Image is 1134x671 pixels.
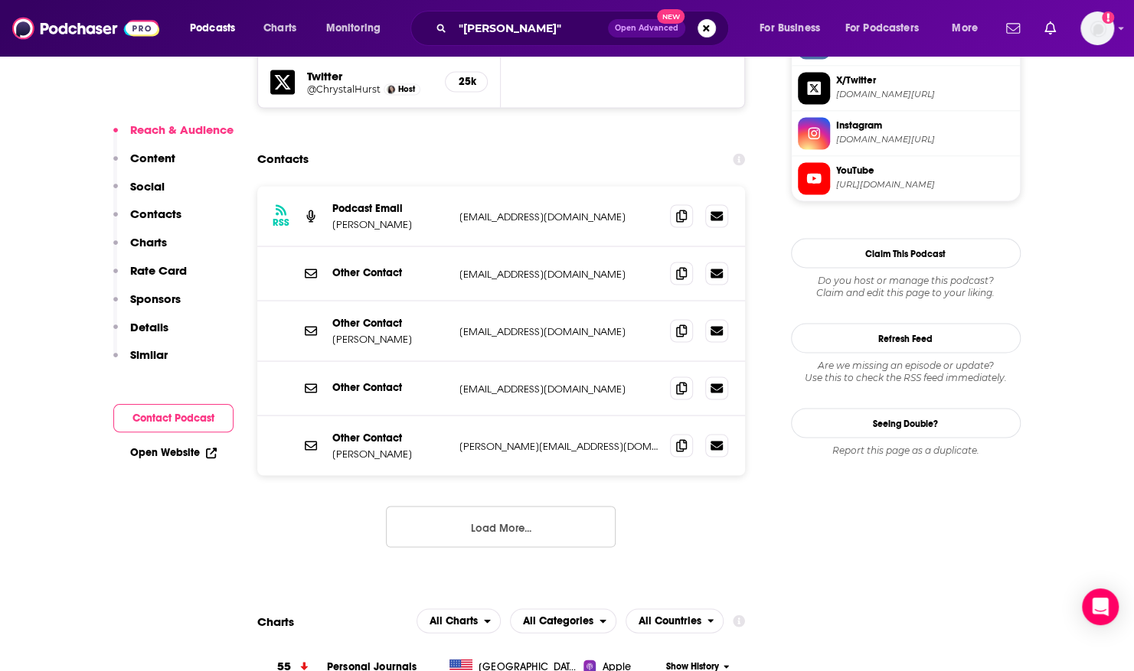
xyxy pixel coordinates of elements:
[130,347,168,362] p: Similar
[113,122,234,151] button: Reach & Audience
[332,201,447,214] p: Podcast Email
[386,506,616,547] button: Load More...
[430,615,478,626] span: All Charts
[459,439,659,452] p: [PERSON_NAME][EMAIL_ADDRESS][DOMAIN_NAME]
[113,151,175,179] button: Content
[523,615,593,626] span: All Categories
[417,608,501,633] button: open menu
[113,347,168,376] button: Similar
[130,446,217,459] a: Open Website
[332,265,447,278] p: Other Contact
[130,235,167,249] p: Charts
[836,119,1014,132] span: Instagram
[459,267,659,280] p: [EMAIL_ADDRESS][DOMAIN_NAME]
[190,18,235,39] span: Podcasts
[1000,15,1026,41] a: Show notifications dropdown
[253,16,306,41] a: Charts
[791,274,1021,298] div: Claim and edit this page to your liking.
[263,18,296,39] span: Charts
[273,216,289,228] h3: RSS
[1082,588,1119,625] div: Open Intercom Messenger
[398,84,415,94] span: Host
[332,447,447,460] p: [PERSON_NAME]
[1038,15,1062,41] a: Show notifications dropdown
[608,19,685,37] button: Open AdvancedNew
[760,18,820,39] span: For Business
[326,18,381,39] span: Monitoring
[836,134,1014,145] span: instagram.com/chrystalhurst
[1080,11,1114,45] img: User Profile
[257,145,309,174] h2: Contacts
[459,382,659,395] p: [EMAIL_ADDRESS][DOMAIN_NAME]
[113,235,167,263] button: Charts
[113,263,187,292] button: Rate Card
[798,162,1014,194] a: YouTube[URL][DOMAIN_NAME]
[257,614,294,628] h2: Charts
[113,292,181,320] button: Sponsors
[113,179,165,207] button: Social
[791,238,1021,268] button: Claim This Podcast
[657,9,685,24] span: New
[836,89,1014,100] span: twitter.com/ChrystalHurst
[113,320,168,348] button: Details
[836,73,1014,87] span: X/Twitter
[130,151,175,165] p: Content
[425,11,743,46] div: Search podcasts, credits, & more...
[836,164,1014,178] span: YouTube
[1080,11,1114,45] span: Logged in as ShellB
[315,16,400,41] button: open menu
[113,207,181,235] button: Contacts
[113,404,234,432] button: Contact Podcast
[417,608,501,633] h2: Platforms
[459,210,659,223] p: [EMAIL_ADDRESS][DOMAIN_NAME]
[307,69,433,83] h5: Twitter
[130,179,165,194] p: Social
[332,380,447,393] p: Other Contact
[510,608,616,633] button: open menu
[332,332,447,345] p: [PERSON_NAME]
[1102,11,1114,24] svg: Add a profile image
[130,207,181,221] p: Contacts
[307,83,381,95] a: @ChrystalHurst
[615,24,678,32] span: Open Advanced
[130,263,187,278] p: Rate Card
[639,615,701,626] span: All Countries
[387,85,395,93] img: Chrystal Evans Hurst
[798,117,1014,149] a: Instagram[DOMAIN_NAME][URL]
[791,408,1021,438] a: Seeing Double?
[791,359,1021,383] div: Are we missing an episode or update? Use this to check the RSS feed immediately.
[130,292,181,306] p: Sponsors
[459,324,659,337] p: [EMAIL_ADDRESS][DOMAIN_NAME]
[626,608,724,633] button: open menu
[1080,11,1114,45] button: Show profile menu
[332,431,447,444] p: Other Contact
[626,608,724,633] h2: Countries
[791,444,1021,456] div: Report this page as a duplicate.
[798,72,1014,104] a: X/Twitter[DOMAIN_NAME][URL]
[835,16,941,41] button: open menu
[510,608,616,633] h2: Categories
[749,16,839,41] button: open menu
[453,16,608,41] input: Search podcasts, credits, & more...
[332,316,447,329] p: Other Contact
[130,320,168,334] p: Details
[836,179,1014,191] span: https://www.youtube.com/@ChrystalHurst
[941,16,997,41] button: open menu
[791,323,1021,353] button: Refresh Feed
[845,18,919,39] span: For Podcasters
[458,75,475,88] h5: 25k
[332,217,447,230] p: [PERSON_NAME]
[130,122,234,137] p: Reach & Audience
[952,18,978,39] span: More
[791,274,1021,286] span: Do you host or manage this podcast?
[12,14,159,43] img: Podchaser - Follow, Share and Rate Podcasts
[179,16,255,41] button: open menu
